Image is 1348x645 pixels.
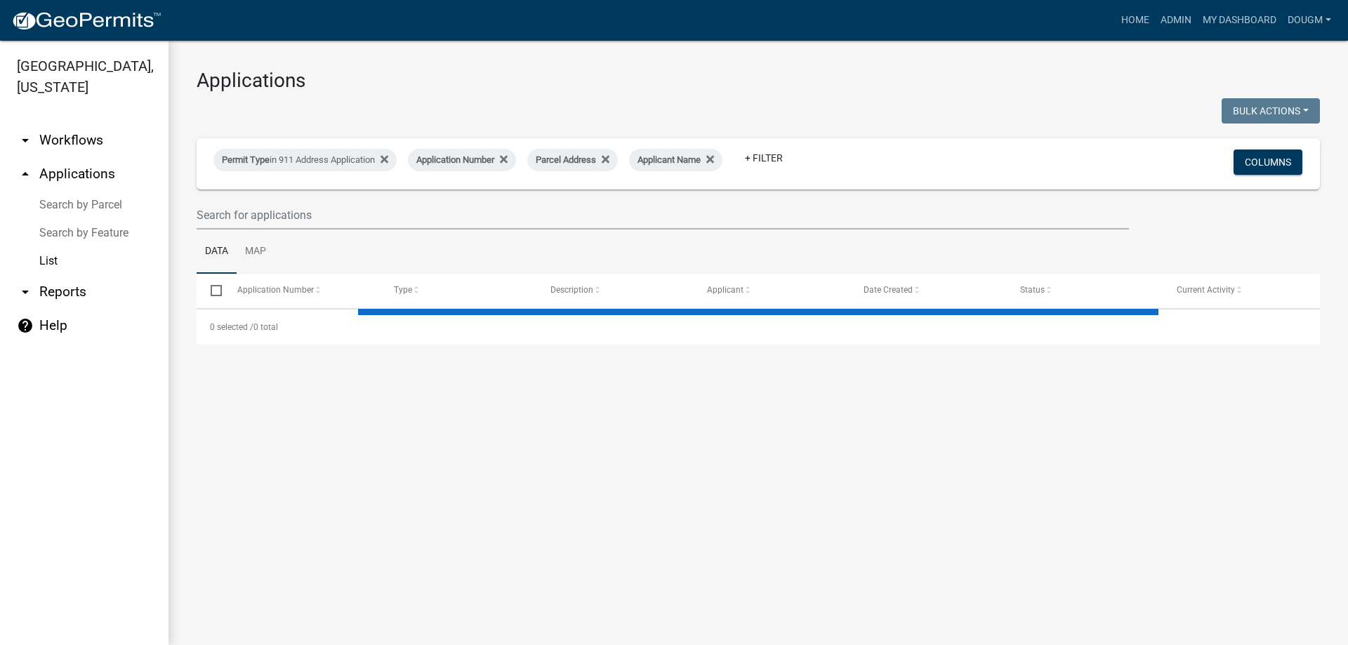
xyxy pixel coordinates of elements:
[1020,285,1045,295] span: Status
[1222,98,1320,124] button: Bulk Actions
[197,69,1320,93] h3: Applications
[1234,149,1302,175] button: Columns
[17,166,34,182] i: arrow_drop_up
[210,322,253,332] span: 0 selected /
[694,274,850,307] datatable-header-cell: Applicant
[416,154,494,165] span: Application Number
[850,274,1007,307] datatable-header-cell: Date Created
[17,132,34,149] i: arrow_drop_down
[197,201,1129,230] input: Search for applications
[213,149,397,171] div: in 911 Address Application
[17,284,34,300] i: arrow_drop_down
[1163,274,1320,307] datatable-header-cell: Current Activity
[1007,274,1163,307] datatable-header-cell: Status
[223,274,380,307] datatable-header-cell: Application Number
[637,154,701,165] span: Applicant Name
[17,317,34,334] i: help
[237,285,314,295] span: Application Number
[197,310,1320,345] div: 0 total
[237,230,275,274] a: Map
[1116,7,1155,34] a: Home
[197,230,237,274] a: Data
[536,154,596,165] span: Parcel Address
[394,285,412,295] span: Type
[1282,7,1337,34] a: Dougm
[1177,285,1235,295] span: Current Activity
[550,285,593,295] span: Description
[734,145,794,171] a: + Filter
[1197,7,1282,34] a: My Dashboard
[707,285,744,295] span: Applicant
[197,274,223,307] datatable-header-cell: Select
[864,285,913,295] span: Date Created
[222,154,270,165] span: Permit Type
[537,274,694,307] datatable-header-cell: Description
[1155,7,1197,34] a: Admin
[380,274,536,307] datatable-header-cell: Type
